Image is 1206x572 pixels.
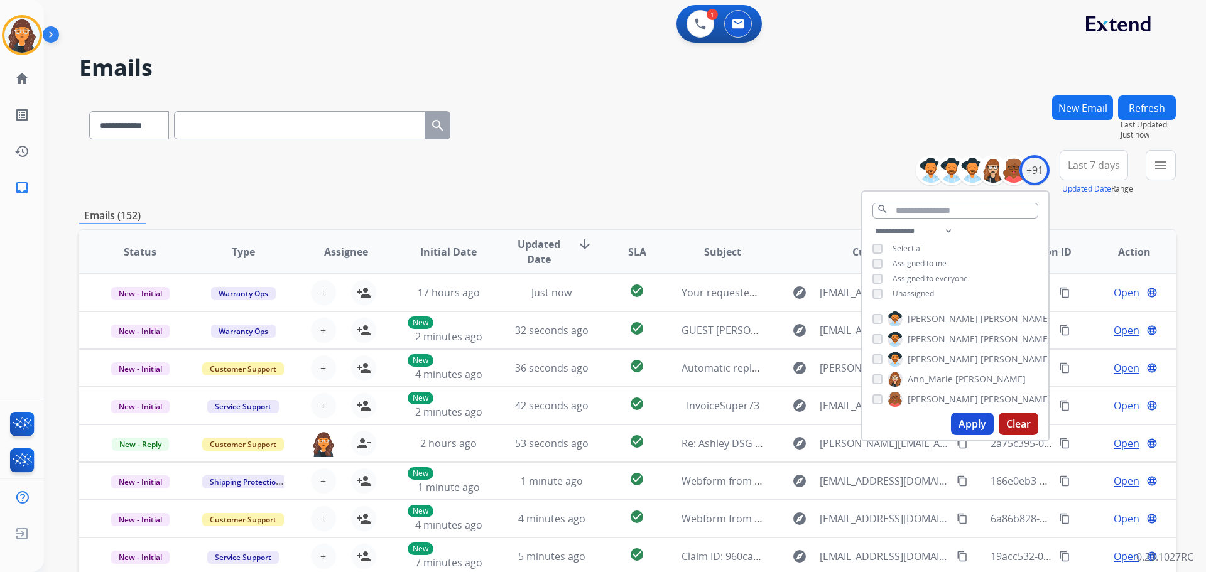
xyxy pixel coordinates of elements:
[202,438,284,451] span: Customer Support
[521,474,583,488] span: 1 minute ago
[991,512,1183,526] span: 6a86b828-5598-4ae1-8467-4280df9a8e1d
[311,544,336,569] button: +
[408,316,433,329] p: New
[1146,325,1158,336] mat-icon: language
[629,547,644,562] mat-icon: check_circle
[207,551,279,564] span: Service Support
[957,551,968,562] mat-icon: content_copy
[4,18,40,53] img: avatar
[820,473,949,488] span: [EMAIL_ADDRESS][DOMAIN_NAME]
[202,362,284,375] span: Customer Support
[1073,230,1176,274] th: Action
[629,509,644,524] mat-icon: check_circle
[111,287,170,300] span: New - Initial
[792,511,807,526] mat-icon: explore
[320,398,326,413] span: +
[1019,155,1050,185] div: +91
[311,318,336,343] button: +
[1060,150,1128,180] button: Last 7 days
[682,323,881,337] span: GUEST [PERSON_NAME]/ SO# 624G669934
[577,237,592,252] mat-icon: arrow_downward
[1059,362,1070,374] mat-icon: content_copy
[311,280,336,305] button: +
[682,361,932,375] span: Automatic reply: Your Extend claim is being reviewed
[311,355,336,380] button: +
[820,436,949,451] span: [PERSON_NAME][EMAIL_ADDRESS][PERSON_NAME][DOMAIN_NAME]
[991,474,1183,488] span: 166e0eb3-5b18-4595-9ff7-dae628eb4b38
[1062,184,1111,194] button: Updated Date
[430,118,445,133] mat-icon: search
[893,288,934,299] span: Unassigned
[1059,400,1070,411] mat-icon: content_copy
[14,144,30,159] mat-icon: history
[981,393,1051,406] span: [PERSON_NAME]
[232,244,255,259] span: Type
[629,434,644,449] mat-icon: check_circle
[792,360,807,375] mat-icon: explore
[908,313,978,325] span: [PERSON_NAME]
[682,436,822,450] span: Re: Ashley DSG in store credit
[981,333,1051,345] span: [PERSON_NAME]
[111,513,170,526] span: New - Initial
[111,325,170,338] span: New - Initial
[311,506,336,531] button: +
[356,285,371,300] mat-icon: person_add
[420,436,477,450] span: 2 hours ago
[682,549,1093,563] span: Claim ID: 960ca49f-7a58-4826-848e-fa682a5afe91 [ thread::AqNqqO8dCgqI45lcYJidxDk:: ]
[1059,287,1070,298] mat-icon: content_copy
[1114,323,1139,338] span: Open
[1114,549,1139,564] span: Open
[893,258,947,269] span: Assigned to me
[415,405,482,419] span: 2 minutes ago
[1114,436,1139,451] span: Open
[820,360,949,375] span: [PERSON_NAME][EMAIL_ADDRESS][PERSON_NAME][DOMAIN_NAME]
[629,396,644,411] mat-icon: check_circle
[893,243,924,254] span: Select all
[1153,158,1168,173] mat-icon: menu
[908,393,978,406] span: [PERSON_NAME]
[687,399,759,413] span: InvoiceSuper73
[1146,400,1158,411] mat-icon: language
[356,323,371,338] mat-icon: person_add
[1121,130,1176,140] span: Just now
[707,9,718,20] div: 1
[111,475,170,488] span: New - Initial
[518,512,585,526] span: 4 minutes ago
[877,203,888,215] mat-icon: search
[792,323,807,338] mat-icon: explore
[792,285,807,300] mat-icon: explore
[111,551,170,564] span: New - Initial
[320,285,326,300] span: +
[311,431,336,457] img: agent-avatar
[320,323,326,338] span: +
[682,286,860,299] span: Your requested Mattress Firm receipt
[820,549,949,564] span: [EMAIL_ADDRESS][DOMAIN_NAME]
[1114,285,1139,300] span: Open
[79,208,146,224] p: Emails (152)
[628,244,646,259] span: SLA
[515,323,589,337] span: 32 seconds ago
[14,107,30,122] mat-icon: list_alt
[792,436,807,451] mat-icon: explore
[1114,473,1139,488] span: Open
[1146,475,1158,487] mat-icon: language
[112,438,169,451] span: New - Reply
[957,438,968,449] mat-icon: content_copy
[14,71,30,86] mat-icon: home
[1059,475,1070,487] mat-icon: content_copy
[420,244,477,259] span: Initial Date
[408,542,433,555] p: New
[515,361,589,375] span: 36 seconds ago
[415,556,482,569] span: 7 minutes ago
[955,373,1026,386] span: [PERSON_NAME]
[515,436,589,450] span: 53 seconds ago
[999,413,1038,435] button: Clear
[356,360,371,375] mat-icon: person_add
[1059,325,1070,336] mat-icon: content_copy
[415,518,482,532] span: 4 minutes ago
[415,367,482,381] span: 4 minutes ago
[320,511,326,526] span: +
[792,549,807,564] mat-icon: explore
[531,286,572,299] span: Just now
[311,468,336,494] button: +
